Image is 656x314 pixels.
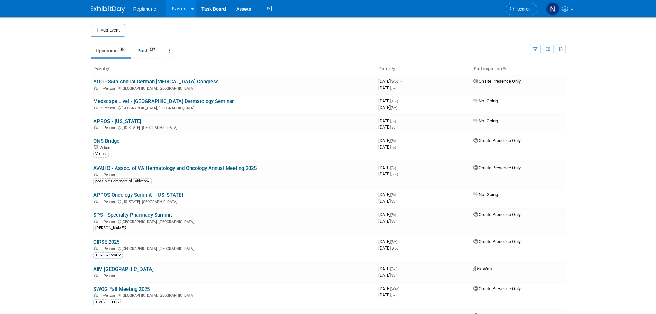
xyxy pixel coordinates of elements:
[399,98,400,103] span: -
[391,274,397,277] span: (Sat)
[397,138,398,143] span: -
[391,119,396,123] span: (Fri)
[94,200,98,203] img: In-Person Event
[93,245,373,251] div: [GEOGRAPHIC_DATA], [GEOGRAPHIC_DATA]
[94,86,98,90] img: In-Person Event
[148,47,157,52] span: 217
[391,213,396,217] span: (Fri)
[93,85,373,91] div: [GEOGRAPHIC_DATA], [GEOGRAPHIC_DATA]
[94,125,98,129] img: In-Person Event
[94,246,98,250] img: In-Person Event
[93,212,172,218] a: SPS - Specialty Pharmacy Summit
[100,220,117,224] span: In-Person
[378,239,399,244] span: [DATE]
[91,24,125,37] button: Add Event
[93,138,119,144] a: ONS Bridge
[400,286,402,291] span: -
[93,299,107,305] div: Tier 2
[473,138,521,143] span: Onsite Presence Only
[91,6,125,13] img: ExhibitDay
[397,212,398,217] span: -
[93,239,119,245] a: CIRSE 2025
[473,118,498,123] span: Not Going
[473,239,521,244] span: Onsite Presence Only
[378,212,398,217] span: [DATE]
[93,252,123,259] div: TH?FB?TomH?
[391,200,397,203] span: (Sat)
[106,66,109,71] a: Sort by Event Name
[473,192,498,197] span: Not Going
[110,299,123,305] div: LHS?
[93,199,373,204] div: [US_STATE], [GEOGRAPHIC_DATA]
[391,246,399,250] span: (Wed)
[93,118,141,124] a: APPOS - [US_STATE]
[378,105,397,110] span: [DATE]
[118,47,126,52] span: 89
[391,267,397,271] span: (Sat)
[100,173,117,177] span: In-Person
[391,240,397,244] span: (Sat)
[133,6,156,12] span: Replimune
[400,79,402,84] span: -
[391,66,395,71] a: Sort by Start Date
[378,266,399,271] span: [DATE]
[94,145,98,149] img: Virtual Event
[378,85,397,90] span: [DATE]
[93,98,234,104] a: Medscape Live! - [GEOGRAPHIC_DATA] Dermatology Seminar
[100,200,117,204] span: In-Person
[391,193,396,197] span: (Fri)
[473,79,521,84] span: Onsite Presence Only
[100,125,117,130] span: In-Person
[378,98,400,103] span: [DATE]
[378,171,398,176] span: [DATE]
[515,7,531,12] span: Search
[391,145,396,149] span: (Fri)
[93,292,373,298] div: [GEOGRAPHIC_DATA], [GEOGRAPHIC_DATA]
[376,63,471,75] th: Dates
[93,79,219,85] a: ADO - 35th Annual German [MEDICAL_DATA] Congress
[93,151,109,157] div: Virtual
[397,192,398,197] span: -
[378,219,397,224] span: [DATE]
[506,3,537,15] a: Search
[546,2,559,16] img: Nicole Schaeffner
[397,118,398,123] span: -
[94,220,98,223] img: In-Person Event
[94,293,98,297] img: In-Person Event
[93,286,150,292] a: SWOG Fall Meeting 2025
[391,106,397,110] span: (Sat)
[473,98,498,103] span: Not Going
[471,63,566,75] th: Participation
[378,79,402,84] span: [DATE]
[100,145,112,150] span: Virtual
[391,220,397,223] span: (Sat)
[391,172,398,176] span: (Sun)
[100,274,117,278] span: In-Person
[378,192,398,197] span: [DATE]
[93,219,373,224] div: [GEOGRAPHIC_DATA], [GEOGRAPHIC_DATA]
[378,245,399,251] span: [DATE]
[391,125,397,129] span: (Sat)
[94,274,98,277] img: In-Person Event
[473,266,493,271] span: 5k Walk
[100,293,117,298] span: In-Person
[93,266,154,272] a: AIM [GEOGRAPHIC_DATA]
[100,246,117,251] span: In-Person
[378,165,398,170] span: [DATE]
[391,287,399,291] span: (Wed)
[91,44,131,57] a: Upcoming89
[397,165,398,170] span: -
[378,199,397,204] span: [DATE]
[93,192,183,198] a: APPOS Oncology Summit - [US_STATE]
[100,86,117,91] span: In-Person
[473,165,521,170] span: Onsite Presence Only
[378,144,396,150] span: [DATE]
[378,273,397,278] span: [DATE]
[94,106,98,109] img: In-Person Event
[94,173,98,176] img: In-Person Event
[391,166,396,170] span: (Fri)
[378,138,398,143] span: [DATE]
[473,212,521,217] span: Onsite Presence Only
[391,139,396,143] span: (Fri)
[391,86,397,90] span: (Sat)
